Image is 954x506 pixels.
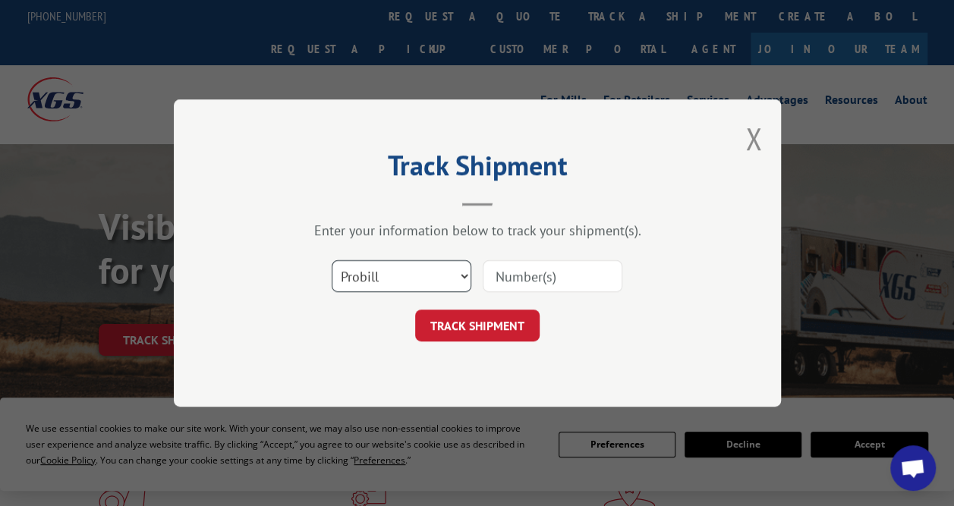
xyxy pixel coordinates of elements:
[890,445,936,491] div: Open chat
[745,118,762,159] button: Close modal
[250,222,705,239] div: Enter your information below to track your shipment(s).
[483,260,622,292] input: Number(s)
[415,310,540,341] button: TRACK SHIPMENT
[250,155,705,184] h2: Track Shipment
